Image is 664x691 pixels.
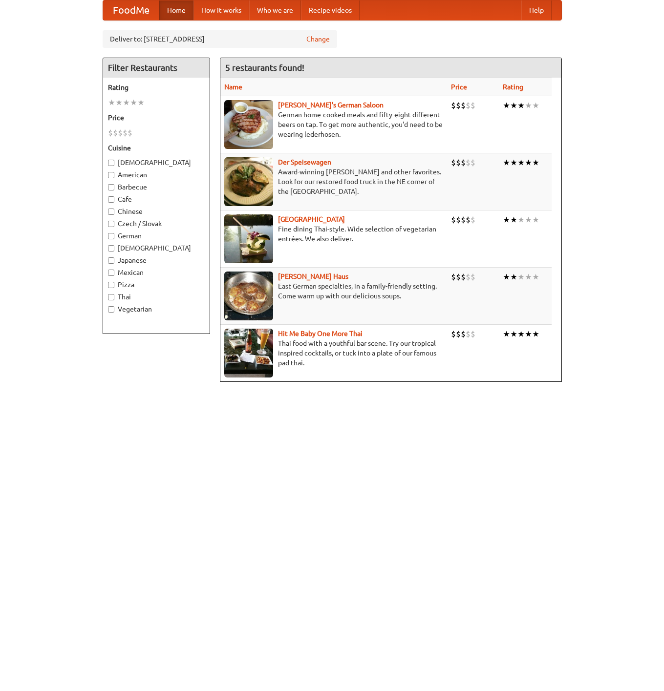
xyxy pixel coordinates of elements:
li: ★ [517,329,525,339]
input: German [108,233,114,239]
h5: Rating [108,83,205,92]
label: Japanese [108,255,205,265]
li: ★ [510,100,517,111]
input: Pizza [108,282,114,288]
li: $ [471,100,475,111]
li: ★ [503,272,510,282]
li: $ [471,272,475,282]
input: Mexican [108,270,114,276]
li: $ [461,157,466,168]
li: ★ [130,97,137,108]
a: Price [451,83,467,91]
a: Der Speisewagen [278,158,331,166]
li: ★ [532,214,539,225]
li: $ [466,329,471,339]
input: Cafe [108,196,114,203]
li: ★ [137,97,145,108]
label: Mexican [108,268,205,277]
a: Name [224,83,242,91]
label: [DEMOGRAPHIC_DATA] [108,158,205,168]
li: ★ [517,100,525,111]
a: FoodMe [103,0,159,20]
li: $ [451,157,456,168]
li: ★ [503,157,510,168]
li: $ [461,214,466,225]
input: American [108,172,114,178]
input: Thai [108,294,114,300]
input: Japanese [108,257,114,264]
li: $ [466,100,471,111]
img: babythai.jpg [224,329,273,377]
li: ★ [517,157,525,168]
a: Recipe videos [301,0,360,20]
input: [DEMOGRAPHIC_DATA] [108,160,114,166]
h5: Price [108,113,205,123]
label: Czech / Slovak [108,219,205,229]
label: Chinese [108,207,205,216]
input: [DEMOGRAPHIC_DATA] [108,245,114,251]
a: [PERSON_NAME] Haus [278,272,348,280]
p: German home-cooked meals and fifty-eight different beers on tap. To get more authentic, you'd nee... [224,110,443,139]
li: ★ [532,100,539,111]
li: $ [461,272,466,282]
a: Hit Me Baby One More Thai [278,330,363,337]
li: ★ [123,97,130,108]
li: ★ [503,329,510,339]
a: Home [159,0,193,20]
img: kohlhaus.jpg [224,272,273,320]
li: ★ [510,157,517,168]
p: Award-winning [PERSON_NAME] and other favorites. Look for our restored food truck in the NE corne... [224,167,443,196]
li: ★ [517,272,525,282]
li: $ [466,157,471,168]
a: Rating [503,83,523,91]
li: $ [451,272,456,282]
label: Pizza [108,280,205,290]
li: $ [461,100,466,111]
li: ★ [532,157,539,168]
img: speisewagen.jpg [224,157,273,206]
li: $ [451,100,456,111]
li: $ [471,214,475,225]
h4: Filter Restaurants [103,58,210,78]
a: Change [306,34,330,44]
a: [PERSON_NAME]'s German Saloon [278,101,384,109]
p: Fine dining Thai-style. Wide selection of vegetarian entrées. We also deliver. [224,224,443,244]
li: ★ [503,100,510,111]
li: $ [456,329,461,339]
label: Vegetarian [108,304,205,314]
a: How it works [193,0,249,20]
li: $ [471,329,475,339]
li: ★ [525,214,532,225]
input: Barbecue [108,184,114,190]
li: $ [108,127,113,138]
li: $ [461,329,466,339]
li: ★ [525,157,532,168]
li: $ [451,214,456,225]
li: $ [451,329,456,339]
li: $ [471,157,475,168]
label: Barbecue [108,182,205,192]
label: [DEMOGRAPHIC_DATA] [108,243,205,253]
input: Czech / Slovak [108,221,114,227]
div: Deliver to: [STREET_ADDRESS] [103,30,337,48]
li: ★ [115,97,123,108]
li: $ [118,127,123,138]
li: ★ [510,329,517,339]
input: Chinese [108,209,114,215]
img: satay.jpg [224,214,273,263]
li: $ [123,127,128,138]
li: ★ [525,329,532,339]
input: Vegetarian [108,306,114,313]
img: esthers.jpg [224,100,273,149]
li: ★ [510,272,517,282]
p: Thai food with a youthful bar scene. Try our tropical inspired cocktails, or tuck into a plate of... [224,338,443,368]
li: $ [466,214,471,225]
a: [GEOGRAPHIC_DATA] [278,215,345,223]
label: American [108,170,205,180]
li: $ [456,272,461,282]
